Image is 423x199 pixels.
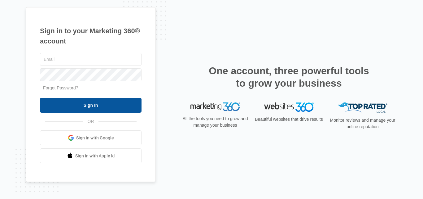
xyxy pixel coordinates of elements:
[75,153,115,159] span: Sign in with Apple Id
[338,102,387,113] img: Top Rated Local
[207,65,371,89] h2: One account, three powerful tools to grow your business
[43,85,78,90] a: Forgot Password?
[40,148,142,163] a: Sign in with Apple Id
[181,115,250,129] p: All the tools you need to grow and manage your business
[264,102,314,111] img: Websites 360
[40,53,142,66] input: Email
[76,135,114,141] span: Sign in with Google
[40,130,142,145] a: Sign in with Google
[40,98,142,113] input: Sign In
[328,117,397,130] p: Monitor reviews and manage your online reputation
[83,118,98,125] span: OR
[254,116,324,123] p: Beautiful websites that drive results
[40,26,142,46] h1: Sign in to your Marketing 360® account
[190,102,240,111] img: Marketing 360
